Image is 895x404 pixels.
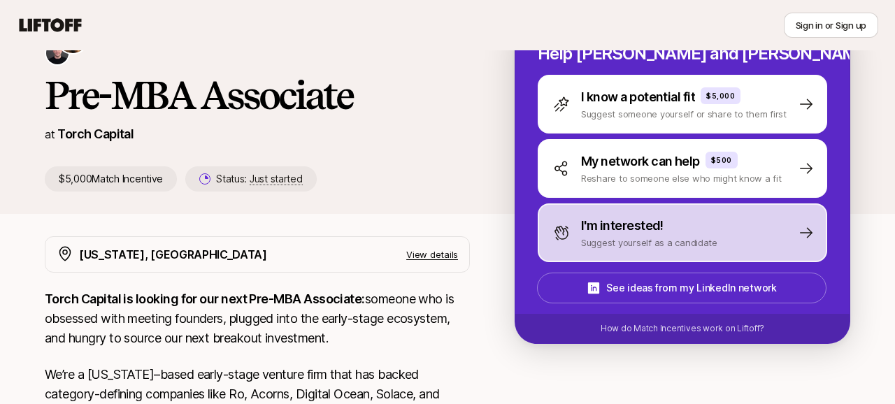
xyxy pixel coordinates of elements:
[711,154,732,166] p: $500
[538,44,827,64] p: Help [PERSON_NAME] and [PERSON_NAME] hire
[406,247,458,261] p: View details
[45,125,55,143] p: at
[784,13,878,38] button: Sign in or Sign up
[581,171,782,185] p: Reshare to someone else who might know a fit
[537,273,826,303] button: See ideas from my LinkedIn network
[46,42,69,64] img: Christopher Harper
[581,236,717,250] p: Suggest yourself as a candidate
[45,166,177,192] p: $5,000 Match Incentive
[57,127,134,141] a: Torch Capital
[606,280,776,296] p: See ideas from my LinkedIn network
[581,216,664,236] p: I'm interested!
[79,245,267,264] p: [US_STATE], [GEOGRAPHIC_DATA]
[45,291,365,306] strong: Torch Capital is looking for our next Pre-MBA Associate:
[581,152,700,171] p: My network can help
[45,289,470,348] p: someone who is obsessed with meeting founders, plugged into the early-stage ecosystem, and hungry...
[601,322,764,335] p: How do Match Incentives work on Liftoff?
[581,87,695,107] p: I know a potential fit
[581,107,787,121] p: Suggest someone yourself or share to them first
[45,74,470,116] h1: Pre-MBA Associate
[216,171,302,187] p: Status:
[706,90,735,101] p: $5,000
[250,173,303,185] span: Just started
